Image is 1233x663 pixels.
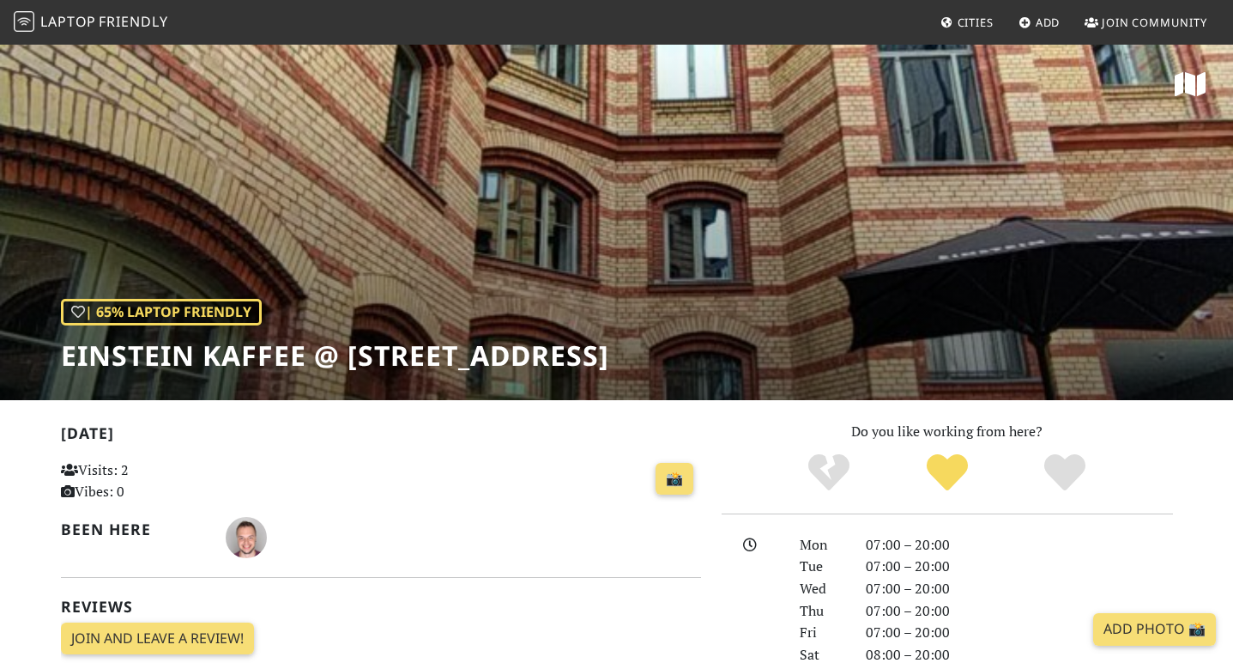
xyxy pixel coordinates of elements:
[61,339,609,372] h1: Einstein Kaffee @ [STREET_ADDRESS]
[855,556,1183,578] div: 07:00 – 20:00
[770,452,888,495] div: No
[855,534,1183,557] div: 07:00 – 20:00
[958,15,994,30] span: Cities
[40,12,96,31] span: Laptop
[1078,7,1214,38] a: Join Community
[1102,15,1207,30] span: Join Community
[61,459,261,503] p: Visits: 2 Vibes: 0
[789,622,855,644] div: Fri
[1093,613,1216,646] a: Add Photo 📸
[1036,15,1061,30] span: Add
[855,622,1183,644] div: 07:00 – 20:00
[789,556,855,578] div: Tue
[61,623,254,655] a: Join and leave a review!
[226,526,267,545] span: Danilo Aleixo
[99,12,167,31] span: Friendly
[855,600,1183,623] div: 07:00 – 20:00
[1006,452,1124,495] div: Definitely!
[14,11,34,32] img: LaptopFriendly
[934,7,1000,38] a: Cities
[888,452,1006,495] div: Yes
[789,534,855,557] div: Mon
[61,424,701,449] h2: [DATE]
[789,600,855,623] div: Thu
[722,421,1173,443] p: Do you like working from here?
[656,463,693,496] a: 📸
[789,578,855,600] div: Wed
[61,299,262,326] div: | 65% Laptop Friendly
[61,598,701,616] h2: Reviews
[14,8,168,38] a: LaptopFriendly LaptopFriendly
[61,520,206,538] h2: Been here
[855,578,1183,600] div: 07:00 – 20:00
[226,517,267,558] img: 5096-danilo.jpg
[1012,7,1067,38] a: Add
